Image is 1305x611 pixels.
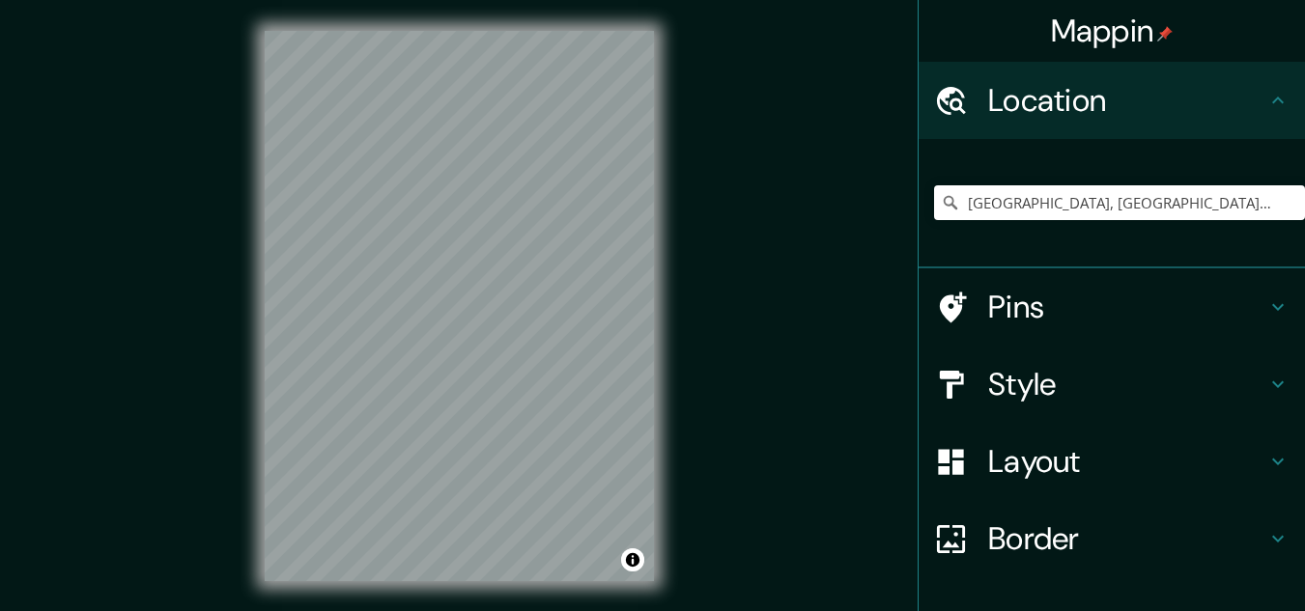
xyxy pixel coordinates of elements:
[1051,12,1174,50] h4: Mappin
[919,423,1305,500] div: Layout
[919,62,1305,139] div: Location
[988,519,1266,558] h4: Border
[919,268,1305,346] div: Pins
[988,442,1266,481] h4: Layout
[919,500,1305,577] div: Border
[1157,26,1173,42] img: pin-icon.png
[988,288,1266,326] h4: Pins
[988,365,1266,403] h4: Style
[988,81,1266,120] h4: Location
[265,31,654,581] canvas: Map
[934,185,1305,220] input: Pick your city or area
[621,548,644,571] button: Toggle attribution
[919,346,1305,423] div: Style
